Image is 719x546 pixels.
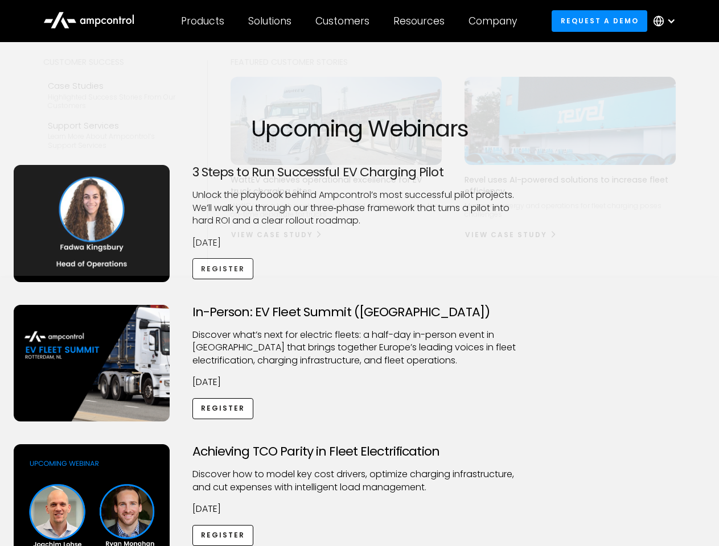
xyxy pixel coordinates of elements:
div: Learn more about Ampcontrol’s support services [48,132,180,150]
p: ​Discover what’s next for electric fleets: a half-day in-person event in [GEOGRAPHIC_DATA] that b... [192,329,527,367]
div: Company [469,15,517,27]
p: [DATE] [192,376,527,388]
a: Request a demo [552,10,647,31]
div: Customers [315,15,369,27]
a: Register [192,398,254,419]
div: Solutions [248,15,291,27]
div: Case Studies [48,80,180,92]
div: Products [181,15,224,27]
p: [DATE] [192,503,527,515]
div: View Case Study [465,230,547,240]
p: WattEV achieves operational excellence for EV truck charging sites [231,174,442,197]
p: Managing energy and operations for fleet charging poses challenges [465,201,676,219]
a: Case StudiesHighlighted success stories From Our Customers [43,75,184,115]
a: Register [192,525,254,546]
p: Revel uses AI-powered solutions to increase fleet efficiency [465,174,676,197]
div: Resources [393,15,445,27]
div: Customer success [43,56,184,68]
div: Featured Customer Stories [231,56,676,68]
a: View Case Study [465,226,557,244]
p: WattEV has a high peak power demand and must ensure the on-time departure for trucks [231,201,442,219]
div: Support Services [48,119,180,132]
p: Discover how to model key cost drivers, optimize charging infrastructure, and cut expenses with i... [192,468,527,494]
a: Support ServicesLearn more about Ampcontrol’s support services [43,115,184,155]
div: View Case Study [231,230,313,240]
h3: In-Person: EV Fleet Summit ([GEOGRAPHIC_DATA]) [192,305,527,320]
a: View Case Study [231,226,323,244]
h3: Achieving TCO Parity in Fleet Electrification [192,444,527,459]
div: Highlighted success stories From Our Customers [48,93,180,110]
